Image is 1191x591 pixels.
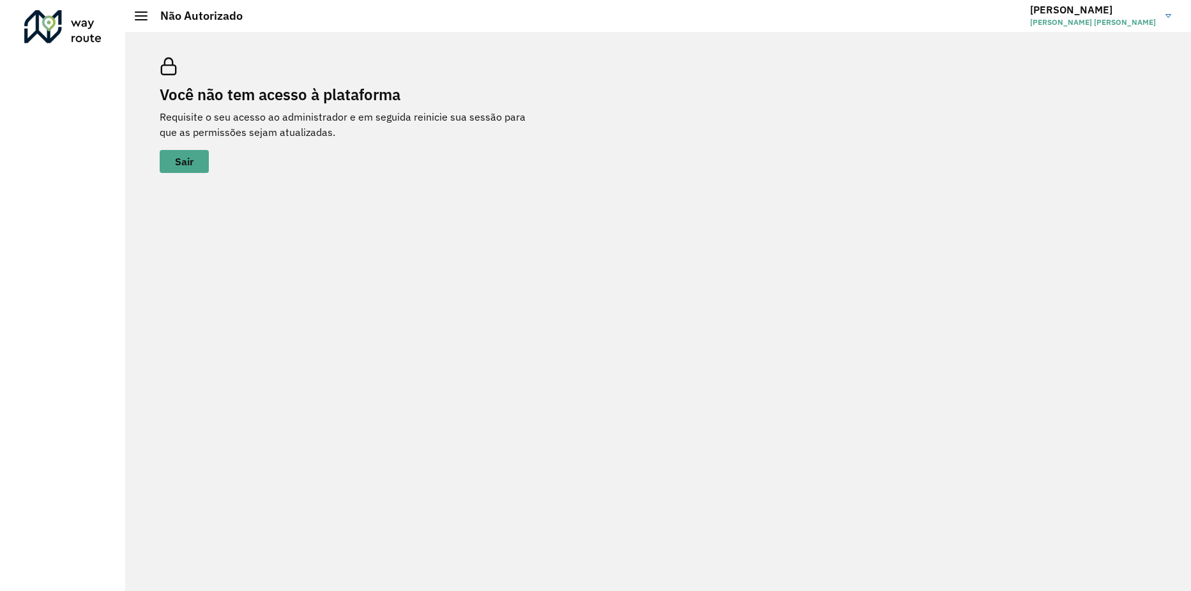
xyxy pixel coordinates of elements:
span: Sair [175,156,193,167]
h3: [PERSON_NAME] [1030,4,1156,16]
p: Requisite o seu acesso ao administrador e em seguida reinicie sua sessão para que as permissões s... [160,109,543,140]
h2: Não Autorizado [148,9,243,23]
button: button [160,150,209,173]
span: [PERSON_NAME] [PERSON_NAME] [1030,17,1156,28]
h2: Você não tem acesso à plataforma [160,86,543,104]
